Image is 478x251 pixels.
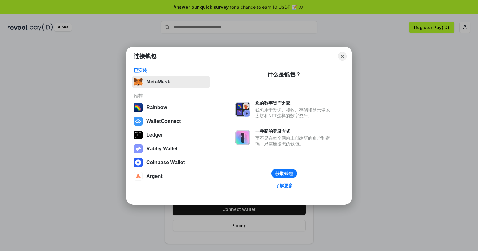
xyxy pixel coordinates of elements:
div: Ledger [146,132,163,138]
button: Rabby Wallet [132,143,210,155]
div: 了解更多 [275,183,293,188]
img: svg+xml,%3Csvg%20xmlns%3D%22http%3A%2F%2Fwww.w3.org%2F2000%2Fsvg%22%20fill%3D%22none%22%20viewBox... [235,102,250,117]
div: WalletConnect [146,118,181,124]
button: Coinbase Wallet [132,156,210,169]
img: svg+xml,%3Csvg%20xmlns%3D%22http%3A%2F%2Fwww.w3.org%2F2000%2Fsvg%22%20fill%3D%22none%22%20viewBox... [134,144,143,153]
img: svg+xml,%3Csvg%20fill%3D%22none%22%20height%3D%2233%22%20viewBox%3D%220%200%2035%2033%22%20width%... [134,78,143,86]
a: 了解更多 [272,182,297,190]
div: 一种新的登录方式 [255,128,333,134]
div: MetaMask [146,79,170,85]
button: Ledger [132,129,210,141]
div: Argent [146,173,163,179]
button: Rainbow [132,101,210,114]
div: Coinbase Wallet [146,160,185,165]
img: svg+xml,%3Csvg%20width%3D%22120%22%20height%3D%22120%22%20viewBox%3D%220%200%20120%20120%22%20fil... [134,103,143,112]
button: Close [338,52,347,61]
img: svg+xml,%3Csvg%20width%3D%2228%22%20height%3D%2228%22%20viewBox%3D%220%200%2028%2028%22%20fill%3D... [134,117,143,126]
img: svg+xml,%3Csvg%20width%3D%2228%22%20height%3D%2228%22%20viewBox%3D%220%200%2028%2028%22%20fill%3D... [134,172,143,181]
img: svg+xml,%3Csvg%20xmlns%3D%22http%3A%2F%2Fwww.w3.org%2F2000%2Fsvg%22%20width%3D%2228%22%20height%3... [134,131,143,139]
div: 而不是在每个网站上创建新的账户和密码，只需连接您的钱包。 [255,135,333,147]
div: 获取钱包 [275,171,293,176]
button: Argent [132,170,210,183]
div: Rainbow [146,105,167,110]
img: svg+xml,%3Csvg%20width%3D%2228%22%20height%3D%2228%22%20viewBox%3D%220%200%2028%2028%22%20fill%3D... [134,158,143,167]
div: 什么是钱包？ [267,71,301,78]
button: WalletConnect [132,115,210,128]
img: svg+xml,%3Csvg%20xmlns%3D%22http%3A%2F%2Fwww.w3.org%2F2000%2Fsvg%22%20fill%3D%22none%22%20viewBox... [235,130,250,145]
div: 推荐 [134,93,209,99]
div: 您的数字资产之家 [255,100,333,106]
div: Rabby Wallet [146,146,178,152]
button: MetaMask [132,76,210,88]
button: 获取钱包 [271,169,297,178]
div: 已安装 [134,68,209,73]
div: 钱包用于发送、接收、存储和显示像以太坊和NFT这样的数字资产。 [255,107,333,118]
h1: 连接钱包 [134,53,156,60]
